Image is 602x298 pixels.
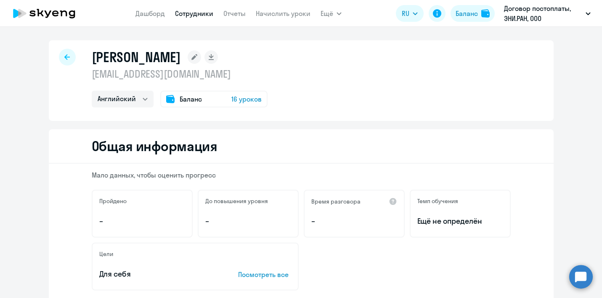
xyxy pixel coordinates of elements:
h5: Время разговора [311,198,361,205]
a: Сотрудники [175,9,213,18]
h1: [PERSON_NAME] [92,49,181,65]
button: RU [396,5,424,22]
span: 16 уроков [231,94,262,104]
a: Дашборд [135,9,165,18]
a: Отчеты [223,9,246,18]
button: Балансbalance [451,5,495,22]
button: Договор постоплаты, ЭНИ.РАН, ООО [500,3,595,24]
img: balance [481,9,490,18]
button: Ещё [321,5,342,22]
div: Баланс [456,8,478,18]
p: – [99,216,185,227]
a: Начислить уроки [256,9,310,18]
p: – [311,216,397,227]
span: RU [402,8,409,18]
p: Договор постоплаты, ЭНИ.РАН, ООО [504,3,582,24]
p: [EMAIL_ADDRESS][DOMAIN_NAME] [92,67,268,81]
p: Для себя [99,269,212,280]
span: Ещё [321,8,333,18]
p: – [205,216,291,227]
h2: Общая информация [92,138,217,154]
p: Мало данных, чтобы оценить прогресс [92,170,511,180]
h5: До повышения уровня [205,197,268,205]
h5: Пройдено [99,197,127,205]
h5: Темп обучения [417,197,458,205]
span: Ещё не определён [417,216,503,227]
p: Посмотреть все [238,269,291,280]
span: Баланс [180,94,202,104]
h5: Цели [99,250,113,258]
